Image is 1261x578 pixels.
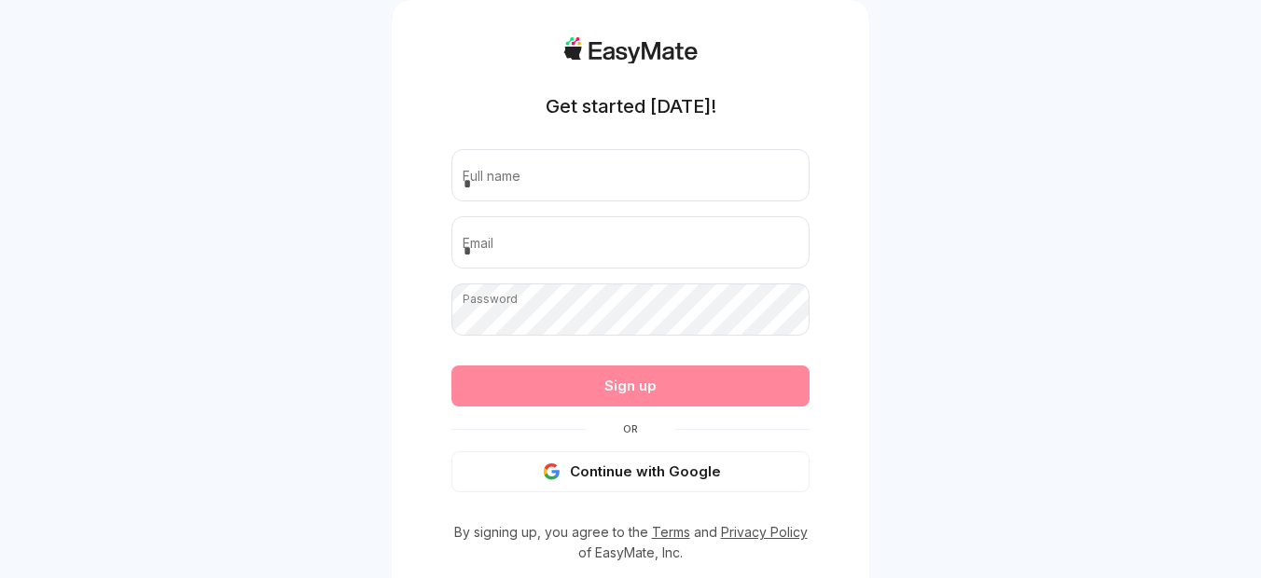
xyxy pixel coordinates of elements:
[451,451,810,492] button: Continue with Google
[546,93,716,119] h1: Get started [DATE]!
[451,522,810,563] p: By signing up, you agree to the and of EasyMate, Inc.
[721,524,808,540] a: Privacy Policy
[652,524,690,540] a: Terms
[586,421,675,436] span: Or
